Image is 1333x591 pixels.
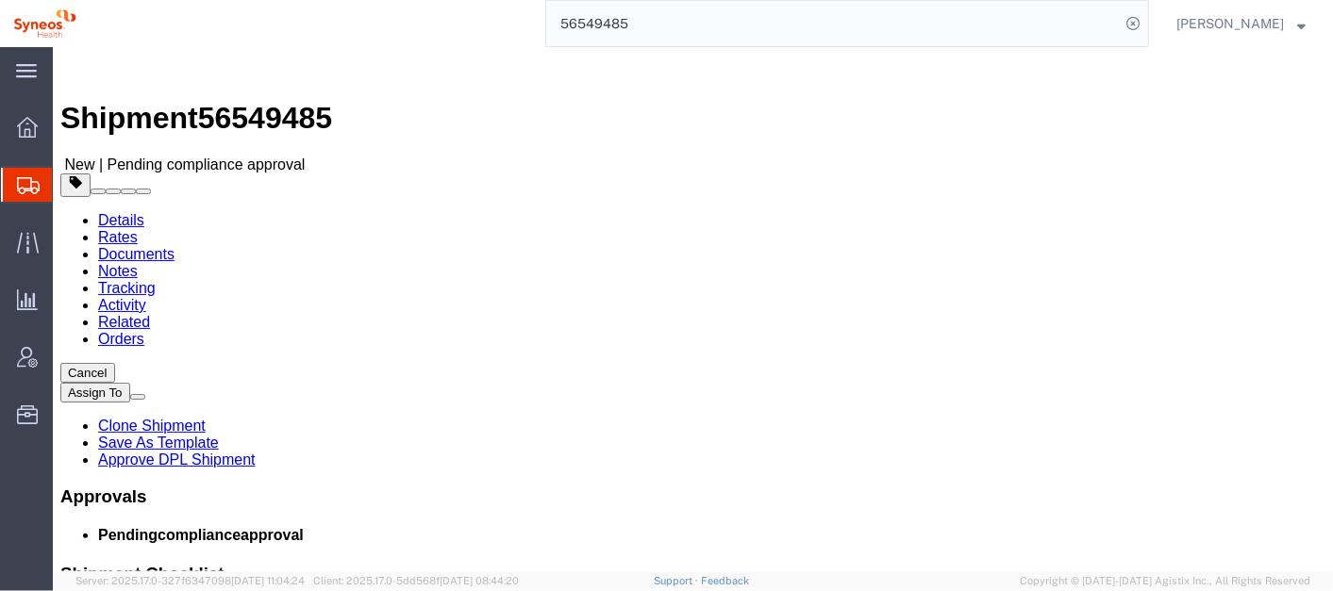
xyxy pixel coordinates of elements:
[53,47,1333,571] iframe: FS Legacy Container
[1020,573,1310,589] span: Copyright © [DATE]-[DATE] Agistix Inc., All Rights Reserved
[1176,13,1284,34] span: Julie Ryan
[546,1,1120,46] input: Search for shipment number, reference number
[701,575,749,586] a: Feedback
[1175,12,1307,35] button: [PERSON_NAME]
[313,575,519,586] span: Client: 2025.17.0-5dd568f
[231,575,305,586] span: [DATE] 11:04:24
[440,575,519,586] span: [DATE] 08:44:20
[13,9,76,38] img: logo
[654,575,701,586] a: Support
[75,575,305,586] span: Server: 2025.17.0-327f6347098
